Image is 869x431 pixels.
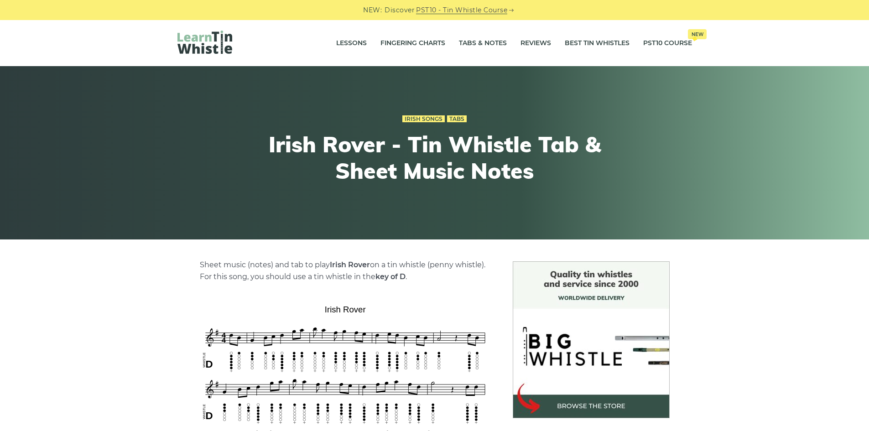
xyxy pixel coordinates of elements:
span: New [688,29,707,39]
a: Reviews [520,32,551,55]
strong: key of D [375,272,406,281]
a: Best Tin Whistles [565,32,630,55]
a: Lessons [336,32,367,55]
p: Sheet music (notes) and tab to play on a tin whistle (penny whistle). For this song, you should u... [200,259,491,283]
a: Tabs [447,115,467,123]
strong: Irish Rover [330,260,370,269]
a: Irish Songs [402,115,445,123]
a: Tabs & Notes [459,32,507,55]
a: Fingering Charts [380,32,445,55]
a: PST10 CourseNew [643,32,692,55]
img: BigWhistle Tin Whistle Store [513,261,670,418]
h1: Irish Rover - Tin Whistle Tab & Sheet Music Notes [267,131,603,184]
img: LearnTinWhistle.com [177,31,232,54]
